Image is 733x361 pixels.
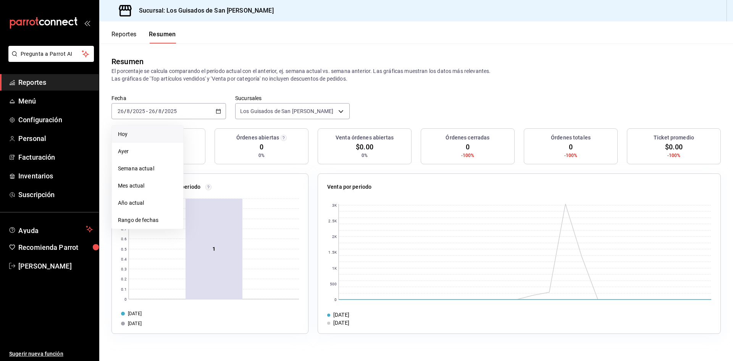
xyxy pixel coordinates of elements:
[9,350,93,358] span: Sugerir nueva función
[551,134,591,142] h3: Órdenes totales
[336,134,394,142] h3: Venta órdenes abiertas
[121,287,127,291] text: 0.1
[18,77,93,87] span: Reportes
[334,298,337,302] text: 0
[8,46,94,62] button: Pregunta a Parrot AI
[564,152,578,159] span: -100%
[654,134,694,142] h3: Ticket promedio
[118,199,177,207] span: Año actual
[146,108,148,114] span: -
[18,189,93,200] span: Suscripción
[124,108,126,114] span: /
[333,319,349,327] div: [DATE]
[118,147,177,155] span: Ayer
[164,108,177,114] input: ----
[461,152,475,159] span: -100%
[111,96,226,101] label: Fecha
[121,247,127,251] text: 0.5
[118,182,177,190] span: Mes actual
[121,320,299,327] div: [DATE]
[117,108,124,114] input: --
[21,50,82,58] span: Pregunta a Parrot AI
[328,250,337,254] text: 1.5K
[121,310,299,317] div: [DATE]
[155,108,158,114] span: /
[328,219,337,223] text: 2.5K
[132,108,145,114] input: ----
[118,216,177,224] span: Rango de fechas
[18,115,93,125] span: Configuración
[18,261,93,271] span: [PERSON_NAME]
[235,96,350,101] label: Sucursales
[18,225,83,234] span: Ayuda
[18,171,93,181] span: Inventarios
[162,108,164,114] span: /
[149,31,176,44] button: Resumen
[124,297,127,301] text: 0
[111,67,721,83] p: El porcentaje se calcula comparando el período actual con el anterior, ej. semana actual vs. sema...
[5,55,94,63] a: Pregunta a Parrot AI
[569,142,573,152] span: 0
[133,6,274,15] h3: Sucursal: Los Guisados de San [PERSON_NAME]
[236,134,279,142] h3: Órdenes abiertas
[446,134,489,142] h3: Órdenes cerradas
[121,257,127,261] text: 0.4
[118,165,177,173] span: Semana actual
[18,96,93,106] span: Menú
[667,152,681,159] span: -100%
[111,31,137,44] button: Reportes
[111,56,144,67] div: Resumen
[332,203,337,207] text: 3K
[130,108,132,114] span: /
[121,277,127,281] text: 0.2
[356,142,373,152] span: $0.00
[18,242,93,253] span: Recomienda Parrot
[149,108,155,114] input: --
[121,267,127,271] text: 0.3
[665,142,683,152] span: $0.00
[111,31,176,44] div: navigation tabs
[332,235,337,239] text: 2K
[332,266,337,270] text: 1K
[118,130,177,138] span: Hoy
[260,142,263,152] span: 0
[126,108,130,114] input: --
[327,183,371,191] p: Venta por periodo
[258,152,265,159] span: 0%
[121,237,127,241] text: 0.6
[158,108,162,114] input: --
[333,311,349,319] div: [DATE]
[330,282,337,286] text: 500
[18,152,93,162] span: Facturación
[362,152,368,159] span: 0%
[466,142,470,152] span: 0
[240,107,333,115] span: Los Guisados de San [PERSON_NAME]
[18,133,93,144] span: Personal
[84,20,90,26] button: open_drawer_menu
